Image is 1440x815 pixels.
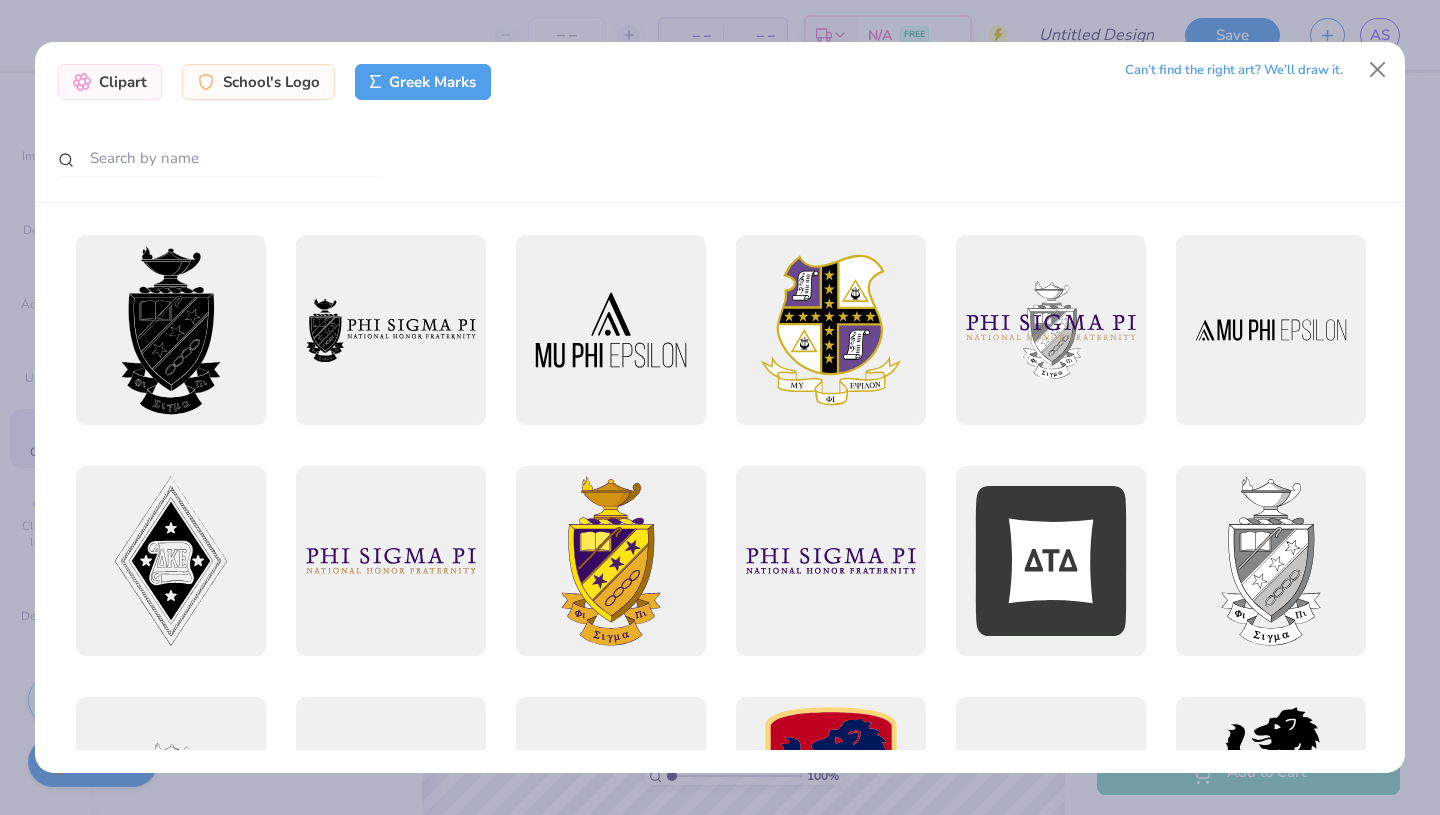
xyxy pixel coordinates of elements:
button: Close [1359,51,1397,89]
input: Search by name [58,140,378,177]
div: Greek Marks [355,64,492,100]
div: Clipart [58,64,162,100]
div: School's Logo [182,64,335,100]
div: Can’t find the right art? We’ll draw it. [1125,53,1343,88]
